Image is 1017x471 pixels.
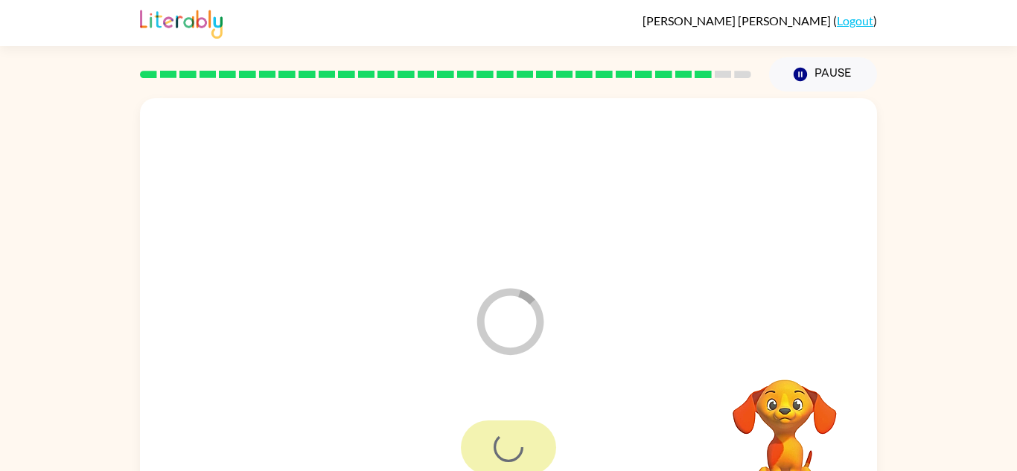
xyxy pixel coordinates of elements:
[643,13,877,28] div: ( )
[837,13,873,28] a: Logout
[643,13,833,28] span: [PERSON_NAME] [PERSON_NAME]
[769,57,877,92] button: Pause
[140,6,223,39] img: Literably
